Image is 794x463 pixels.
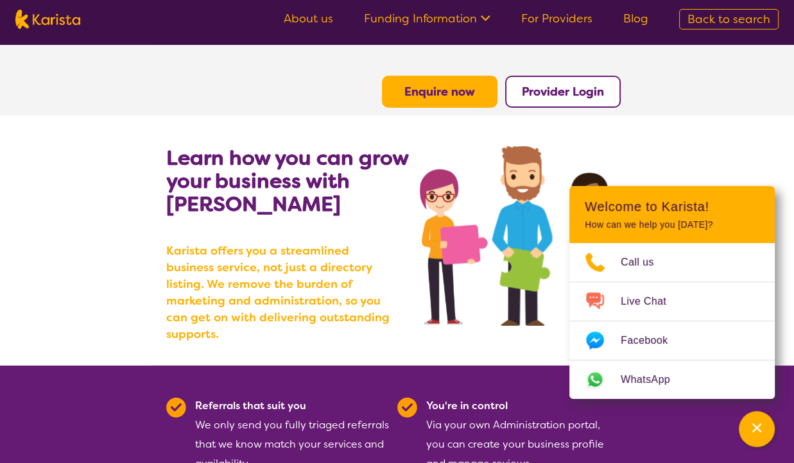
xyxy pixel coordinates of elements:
[687,12,770,27] span: Back to search
[679,9,779,29] a: Back to search
[420,146,628,326] img: grow your business with Karista
[569,243,775,399] ul: Choose channel
[166,144,408,217] b: Learn how you can grow your business with [PERSON_NAME]
[621,253,669,272] span: Call us
[522,84,604,99] a: Provider Login
[739,411,775,447] button: Channel Menu
[404,84,475,99] a: Enquire now
[166,242,397,342] b: Karista offers you a streamlined business service, not just a directory listing. We remove the bu...
[166,398,186,417] img: Tick
[621,331,683,350] span: Facebook
[569,360,775,399] a: Web link opens in a new tab.
[621,370,686,389] span: WhatsApp
[521,11,592,26] a: For Providers
[585,199,759,214] h2: Welcome to Karista!
[505,76,621,108] button: Provider Login
[364,11,490,26] a: Funding Information
[426,399,508,412] b: You're in control
[585,219,759,230] p: How can we help you [DATE]?
[382,76,497,108] button: Enquire now
[284,11,333,26] a: About us
[15,10,80,29] img: Karista logo
[569,186,775,399] div: Channel Menu
[195,399,306,412] b: Referrals that suit you
[621,292,682,311] span: Live Chat
[623,11,648,26] a: Blog
[397,398,417,417] img: Tick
